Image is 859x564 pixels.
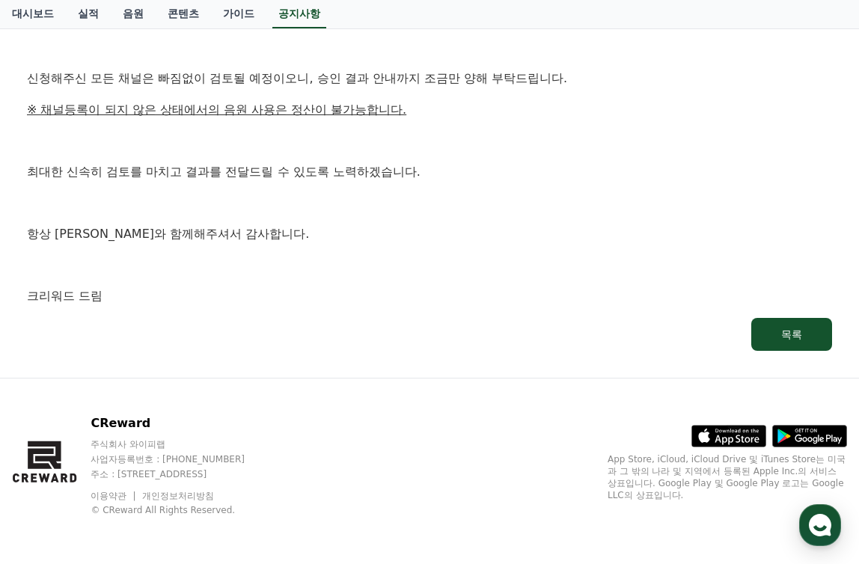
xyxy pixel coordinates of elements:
[4,440,99,477] a: 홈
[99,440,193,477] a: 대화
[142,491,214,501] a: 개인정보처리방침
[781,327,802,342] div: 목록
[193,440,287,477] a: 설정
[91,468,273,480] p: 주소 : [STREET_ADDRESS]
[751,318,832,351] button: 목록
[27,162,832,182] p: 최대한 신속히 검토를 마치고 결과를 전달드릴 수 있도록 노력하겠습니다.
[91,438,273,450] p: 주식회사 와이피랩
[27,286,832,306] p: 크리워드 드림
[47,462,56,474] span: 홈
[91,453,273,465] p: 사업자등록번호 : [PHONE_NUMBER]
[91,414,273,432] p: CReward
[27,318,832,351] a: 목록
[608,453,847,501] p: App Store, iCloud, iCloud Drive 및 iTunes Store는 미국과 그 밖의 나라 및 지역에서 등록된 Apple Inc.의 서비스 상표입니다. Goo...
[137,463,155,475] span: 대화
[27,224,832,244] p: 항상 [PERSON_NAME]와 함께해주셔서 감사합니다.
[91,504,273,516] p: © CReward All Rights Reserved.
[231,462,249,474] span: 설정
[91,491,138,501] a: 이용약관
[27,69,832,88] p: 신청해주신 모든 채널은 빠짐없이 검토될 예정이오니, 승인 결과 안내까지 조금만 양해 부탁드립니다.
[27,102,406,117] u: ※ 채널등록이 되지 않은 상태에서의 음원 사용은 정산이 불가능합니다.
